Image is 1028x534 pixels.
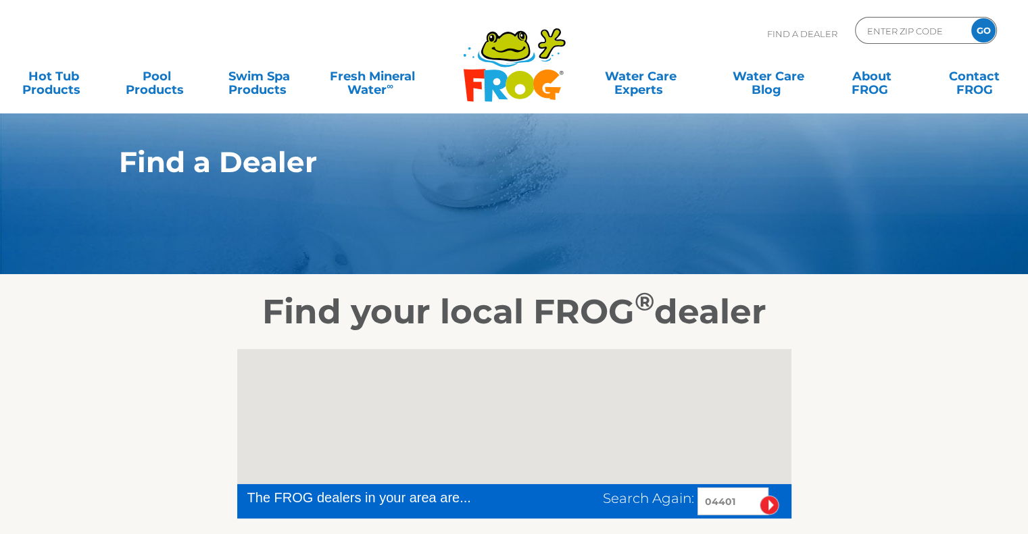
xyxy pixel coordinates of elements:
[247,487,520,508] div: The FROG dealers in your area are...
[14,63,93,90] a: Hot TubProducts
[935,63,1014,90] a: ContactFROG
[831,63,911,90] a: AboutFROG
[767,17,837,51] p: Find A Dealer
[729,63,808,90] a: Water CareBlog
[116,63,196,90] a: PoolProducts
[119,146,847,178] h1: Find a Dealer
[220,63,299,90] a: Swim SpaProducts
[575,63,706,90] a: Water CareExperts
[866,21,957,41] input: Zip Code Form
[387,80,393,91] sup: ∞
[760,496,779,515] input: Submit
[99,292,930,332] h2: Find your local FROG dealer
[971,18,996,43] input: GO
[603,490,694,506] span: Search Again:
[322,63,422,90] a: Fresh MineralWater∞
[635,286,654,317] sup: ®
